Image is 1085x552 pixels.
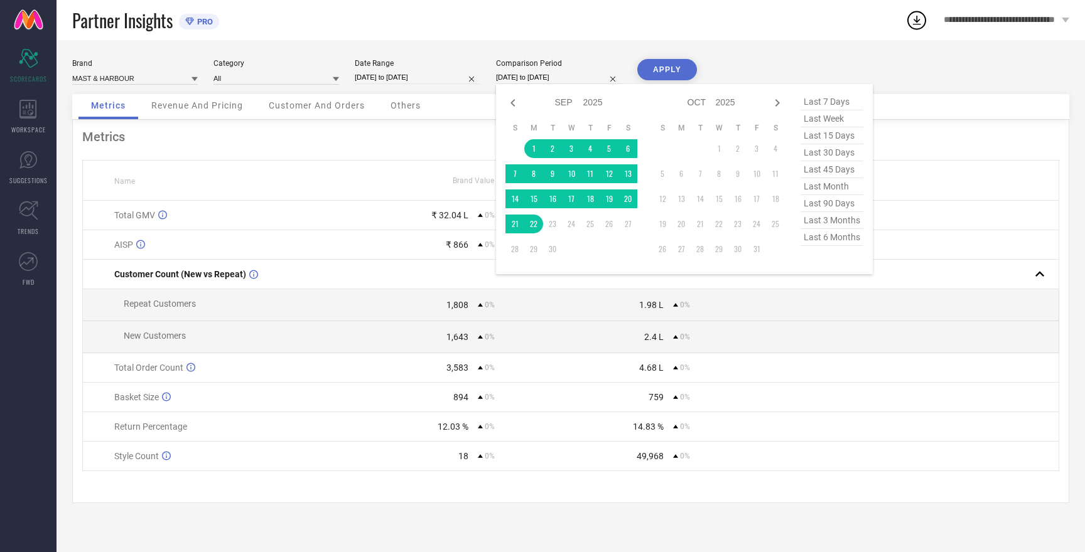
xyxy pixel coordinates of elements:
td: Fri Sep 26 2025 [600,215,618,233]
td: Mon Sep 15 2025 [524,189,543,208]
span: SUGGESTIONS [9,176,48,185]
div: Brand [72,59,198,68]
span: last 15 days [801,127,863,144]
span: Style Count [114,451,159,461]
td: Fri Sep 05 2025 [600,139,618,158]
div: Comparison Period [496,59,622,68]
th: Wednesday [562,123,581,133]
div: 4.68 L [639,363,664,373]
td: Wed Oct 15 2025 [710,189,728,208]
span: 0% [485,211,495,220]
span: Repeat Customers [124,299,196,309]
td: Thu Oct 23 2025 [728,215,747,233]
div: 12.03 % [438,422,468,432]
td: Thu Sep 18 2025 [581,189,600,208]
span: WORKSPACE [11,125,46,134]
div: 759 [649,392,664,402]
td: Sat Oct 11 2025 [766,164,785,183]
td: Tue Oct 28 2025 [691,240,710,258]
td: Thu Oct 09 2025 [728,164,747,183]
td: Sat Sep 27 2025 [618,215,637,233]
div: Category [213,59,339,68]
td: Mon Sep 29 2025 [524,240,543,258]
td: Thu Oct 30 2025 [728,240,747,258]
td: Wed Oct 22 2025 [710,215,728,233]
span: TRENDS [18,226,39,236]
td: Mon Sep 22 2025 [524,215,543,233]
td: Sun Oct 12 2025 [653,189,672,208]
span: last 45 days [801,161,863,178]
div: Next month [770,95,785,110]
td: Thu Sep 11 2025 [581,164,600,183]
td: Mon Oct 20 2025 [672,215,691,233]
span: last month [801,178,863,195]
span: Total GMV [114,210,155,220]
span: 0% [485,240,495,249]
input: Select comparison period [496,71,622,84]
td: Tue Sep 23 2025 [543,215,562,233]
span: 0% [680,452,690,460]
span: Brand Value [453,176,494,185]
span: AISP [114,240,133,250]
td: Sun Oct 05 2025 [653,164,672,183]
div: 1,643 [446,332,468,342]
td: Wed Oct 29 2025 [710,240,728,258]
td: Mon Sep 01 2025 [524,139,543,158]
span: 0% [680,332,690,341]
div: 18 [458,451,468,461]
td: Wed Sep 03 2025 [562,139,581,158]
td: Sat Sep 20 2025 [618,189,637,208]
span: Return Percentage [114,422,187,432]
span: Total Order Count [114,363,183,373]
th: Sunday [653,123,672,133]
td: Tue Oct 14 2025 [691,189,710,208]
span: SCORECARDS [10,74,47,83]
span: 0% [485,393,495,401]
span: 0% [680,300,690,309]
div: 14.83 % [633,422,664,432]
div: Open download list [905,9,928,31]
th: Wednesday [710,123,728,133]
span: Name [114,177,135,186]
td: Fri Oct 10 2025 [747,164,766,183]
td: Fri Oct 24 2025 [747,215,766,233]
span: 0% [485,452,495,460]
div: ₹ 866 [446,240,468,250]
td: Fri Oct 17 2025 [747,189,766,208]
div: Metrics [82,129,1059,144]
td: Mon Oct 06 2025 [672,164,691,183]
span: Basket Size [114,392,159,402]
td: Wed Oct 08 2025 [710,164,728,183]
div: 1,808 [446,300,468,310]
td: Sat Sep 06 2025 [618,139,637,158]
td: Fri Sep 12 2025 [600,164,618,183]
td: Sun Sep 28 2025 [505,240,524,258]
span: last 7 days [801,93,863,110]
div: 2.4 L [644,332,664,342]
th: Saturday [618,123,637,133]
span: 0% [485,332,495,341]
span: last week [801,110,863,127]
td: Sun Sep 21 2025 [505,215,524,233]
span: last 30 days [801,144,863,161]
td: Sat Oct 04 2025 [766,139,785,158]
span: Revenue And Pricing [151,100,243,110]
td: Wed Sep 10 2025 [562,164,581,183]
div: Previous month [505,95,521,110]
span: 0% [485,363,495,372]
div: 49,968 [637,451,664,461]
td: Sun Oct 19 2025 [653,215,672,233]
td: Thu Sep 04 2025 [581,139,600,158]
td: Thu Sep 25 2025 [581,215,600,233]
span: Partner Insights [72,8,173,33]
span: 0% [680,422,690,431]
span: FWD [23,277,35,287]
td: Thu Oct 16 2025 [728,189,747,208]
div: Date Range [355,59,480,68]
span: Others [391,100,421,110]
span: Metrics [91,100,126,110]
th: Friday [600,123,618,133]
div: 3,583 [446,363,468,373]
span: last 90 days [801,195,863,212]
td: Wed Sep 17 2025 [562,189,581,208]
